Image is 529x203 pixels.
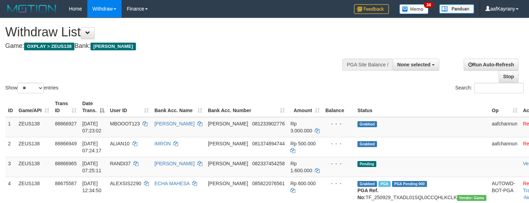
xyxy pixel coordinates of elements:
div: - - - [325,140,352,147]
select: Showentries [17,83,44,93]
span: [PERSON_NAME] [90,43,136,50]
label: Search: [455,83,524,93]
span: 88866949 [55,141,77,146]
span: MBOOOT123 [110,121,140,126]
img: panduan.png [439,4,474,14]
th: ID [5,97,16,117]
span: [PERSON_NAME] [208,141,248,146]
span: 88675587 [55,181,77,186]
th: Status [355,97,489,117]
span: PGA Pending [392,181,427,187]
span: 34 [424,2,433,8]
th: Game/API: activate to sort column ascending [16,97,52,117]
span: [PERSON_NAME] [208,161,248,166]
span: Grabbed [357,121,377,127]
td: ZEUS138 [16,137,52,157]
img: Feedback.jpg [354,4,389,14]
img: MOTION_logo.png [5,3,58,14]
td: aafchannun [489,137,520,157]
span: Pending [357,161,376,167]
input: Search: [474,83,524,93]
a: Stop [499,71,519,82]
span: [DATE] 12:34:50 [82,181,101,193]
label: Show entries [5,83,58,93]
td: ZEUS138 [16,117,52,137]
span: Rp 1.600.000 [290,161,312,173]
td: 3 [5,157,16,177]
span: [DATE] 07:24:17 [82,141,101,153]
th: Trans ID: activate to sort column ascending [52,97,79,117]
span: Rp 600.000 [290,181,316,186]
div: PGA Site Balance / [342,59,393,71]
span: RANDI37 [110,161,131,166]
span: [PERSON_NAME] [208,181,248,186]
span: Vendor URL: https://trx31.1velocity.biz [457,195,486,201]
a: Run Auto-Refresh [464,59,519,71]
a: IMRON [154,141,171,146]
span: ALIAN10 [110,141,130,146]
span: Copy 085822076561 to clipboard [252,181,285,186]
td: 1 [5,117,16,137]
span: Marked by aafpengsreynich [378,181,391,187]
span: Rp 3.000.000 [290,121,312,133]
div: - - - [325,120,352,127]
div: - - - [325,160,352,167]
button: None selected [393,59,439,71]
span: [PERSON_NAME] [208,121,248,126]
a: [PERSON_NAME] [154,161,195,166]
th: User ID: activate to sort column ascending [107,97,152,117]
span: None selected [397,62,430,67]
span: Grabbed [357,181,377,187]
span: 88866965 [55,161,77,166]
span: Grabbed [357,141,377,147]
th: Bank Acc. Name: activate to sort column ascending [152,97,205,117]
h4: Game: Bank: [5,43,346,50]
th: Op: activate to sort column ascending [489,97,520,117]
td: ZEUS138 [16,157,52,177]
span: ALEXSIS2290 [110,181,142,186]
span: Rp 500.000 [290,141,316,146]
th: Balance [323,97,355,117]
b: PGA Ref. No: [357,188,378,200]
span: [DATE] 07:25:11 [82,161,101,173]
a: ECHA MAHESA [154,181,189,186]
span: OXPLAY > ZEUS138 [24,43,74,50]
th: Date Trans.: activate to sort column descending [79,97,107,117]
span: Copy 081233902776 to clipboard [252,121,285,126]
div: - - - [325,180,352,187]
th: Amount: activate to sort column ascending [288,97,323,117]
a: [PERSON_NAME] [154,121,195,126]
img: Button%20Memo.svg [399,4,429,14]
td: 2 [5,137,16,157]
span: Copy 081374894744 to clipboard [252,141,285,146]
span: 88866927 [55,121,77,126]
th: Bank Acc. Number: activate to sort column ascending [205,97,288,117]
h1: Withdraw List [5,25,346,39]
td: aafchannun [489,117,520,137]
span: [DATE] 07:23:02 [82,121,101,133]
span: Copy 082337454258 to clipboard [252,161,285,166]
